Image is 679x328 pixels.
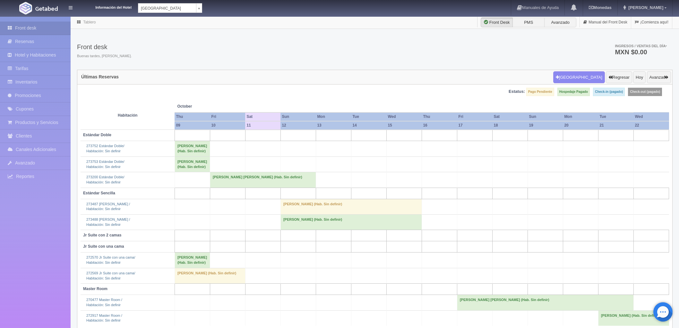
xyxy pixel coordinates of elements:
span: [PERSON_NAME] [627,5,663,10]
img: Getabed [19,2,32,14]
b: Estándar Doble [83,133,111,137]
td: [PERSON_NAME] (Hab. Sin definir) [175,156,210,172]
th: Tue [598,112,633,121]
h3: Front desk [77,43,132,50]
th: 10 [210,121,245,130]
td: [PERSON_NAME] (Hab. Sin definir) [175,141,210,156]
img: Getabed [35,6,58,11]
a: 273753 Estándar Doble/Habitación: Sin definir [86,160,125,169]
label: PMS [512,18,545,27]
label: Hospedaje Pagado [557,88,590,96]
a: Tablero [83,20,96,24]
th: 12 [280,121,316,130]
a: Manual del Front Desk [580,16,631,29]
a: 272569 Jr Suite con una cama/Habitación: Sin definir [86,271,135,280]
a: 272570 Jr Suite con una cama/Habitación: Sin definir [86,255,135,264]
th: 15 [386,121,422,130]
th: 11 [245,121,280,130]
a: 273488 [PERSON_NAME] /Habitación: Sin definir [86,217,130,226]
th: Wed [633,112,669,121]
td: [PERSON_NAME] (Hab. Sin definir) [280,199,422,214]
label: Check-in (pagado) [593,88,625,96]
th: Fri [457,112,492,121]
td: [PERSON_NAME] [PERSON_NAME] (Hab. Sin definir) [210,172,316,188]
th: 13 [316,121,351,130]
td: [PERSON_NAME] (Hab. Sin definir) [175,253,210,268]
td: [PERSON_NAME] (Hab. Sin definir) [280,215,422,230]
th: 14 [351,121,386,130]
th: Sat [245,112,280,121]
label: Avanzado [544,18,576,27]
b: Estándar Sencilla [83,191,115,195]
h4: Últimas Reservas [81,75,119,79]
button: Avanzar [647,71,671,84]
button: Hoy [633,71,646,84]
label: Check-out (pagado) [628,88,662,96]
span: Ingresos / Ventas del día [615,44,667,48]
th: Fri [210,112,245,121]
b: Master Room [83,287,107,291]
td: [PERSON_NAME] (Hab. Sin definir) [598,310,669,326]
td: [PERSON_NAME] (Hab. Sin definir) [175,268,245,283]
th: Thu [422,112,457,121]
b: Jr Suite con una cama [83,244,124,249]
td: [PERSON_NAME] [PERSON_NAME] (Hab. Sin definir) [457,295,633,310]
h3: MXN $0.00 [615,49,667,55]
th: 09 [175,121,210,130]
a: 273752 Estándar Doble/Habitación: Sin definir [86,144,125,153]
label: Front Desk [481,18,513,27]
th: 22 [633,121,669,130]
a: 273200 Estándar Doble/Habitación: Sin definir [86,175,125,184]
label: Estatus: [509,89,525,95]
a: 272917 Master Room /Habitación: Sin definir [86,314,122,323]
dt: Información del Hotel [80,3,132,10]
b: Jr Suite con 2 camas [83,233,121,237]
a: ¡Comienza aquí! [631,16,672,29]
th: Sun [528,112,563,121]
th: 18 [492,121,528,130]
strong: Habitación [118,113,137,118]
th: Wed [386,112,422,121]
th: Thu [175,112,210,121]
span: [GEOGRAPHIC_DATA] [141,4,193,13]
th: 16 [422,121,457,130]
a: 273487 [PERSON_NAME] /Habitación: Sin definir [86,202,130,211]
th: 20 [563,121,598,130]
a: 270477 Master Room /Habitación: Sin definir [86,298,122,307]
th: Sun [280,112,316,121]
th: 17 [457,121,492,130]
th: 19 [528,121,563,130]
th: Tue [351,112,386,121]
span: October [177,104,243,109]
b: Monedas [589,5,611,10]
th: 21 [598,121,633,130]
a: [GEOGRAPHIC_DATA] [138,3,202,13]
label: Pago Pendiente [526,88,554,96]
th: Mon [316,112,351,121]
th: Mon [563,112,598,121]
button: [GEOGRAPHIC_DATA] [553,71,605,84]
th: Sat [492,112,528,121]
button: Regresar [606,71,632,84]
span: Buenas tardes, [PERSON_NAME]. [77,54,132,59]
